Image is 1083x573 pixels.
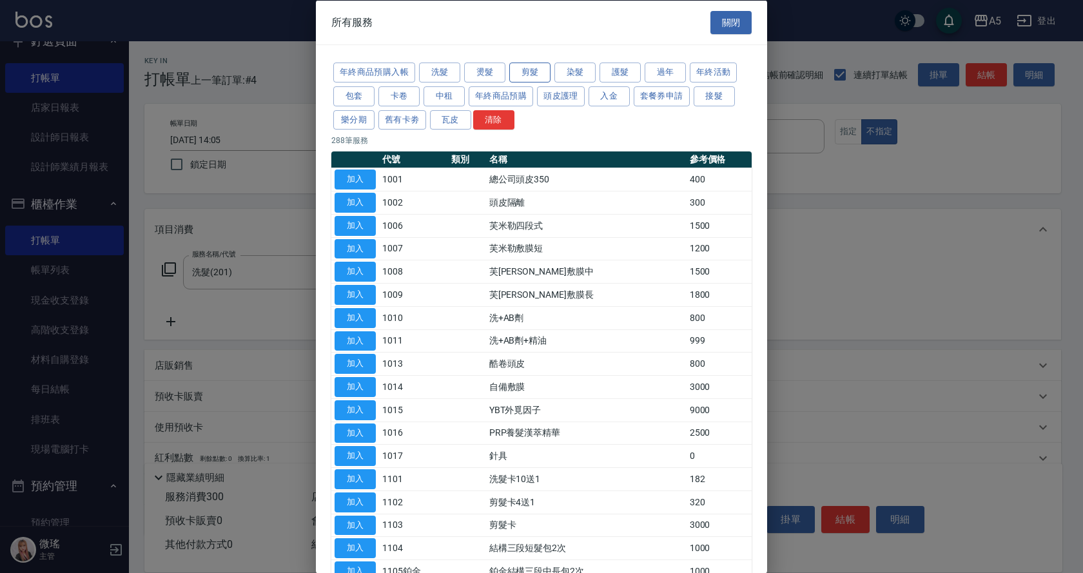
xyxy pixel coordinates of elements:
td: 1017 [379,444,448,467]
button: 中租 [424,86,465,106]
td: 針具 [486,444,687,467]
p: 288 筆服務 [331,135,752,146]
button: 加入 [335,469,376,489]
button: 燙髮 [464,63,505,83]
button: 舊有卡劵 [378,110,426,130]
button: 加入 [335,262,376,282]
td: 1800 [687,283,752,306]
button: 套餐券申請 [634,86,690,106]
th: 名稱 [486,151,687,168]
td: 芙米勒敷膜短 [486,237,687,260]
button: 加入 [335,331,376,351]
td: 300 [687,191,752,214]
td: 結構三段短髮包2次 [486,536,687,559]
td: 1009 [379,283,448,306]
td: 182 [687,467,752,490]
td: 1013 [379,352,448,375]
td: 320 [687,490,752,514]
td: 1002 [379,191,448,214]
button: 頭皮護理 [537,86,585,106]
td: 1103 [379,514,448,537]
button: 加入 [335,307,376,327]
td: 1008 [379,260,448,283]
button: 加入 [335,377,376,397]
td: 洗髮卡10送1 [486,467,687,490]
button: 年終商品預購入帳 [333,63,415,83]
td: 400 [687,168,752,191]
td: 999 [687,329,752,353]
td: 3000 [687,375,752,398]
td: 1014 [379,375,448,398]
button: 年終活動 [690,63,737,83]
button: 過年 [645,63,686,83]
button: 染髮 [554,63,596,83]
td: 3000 [687,514,752,537]
td: 總公司頭皮350 [486,168,687,191]
td: 800 [687,306,752,329]
button: 加入 [335,170,376,189]
button: 加入 [335,446,376,466]
td: 1011 [379,329,448,353]
td: 1010 [379,306,448,329]
button: 加入 [335,423,376,443]
button: 包套 [333,86,375,106]
td: 剪髮卡4送1 [486,490,687,514]
td: YBT外覓因子 [486,398,687,422]
td: 芙[PERSON_NAME]敷膜中 [486,260,687,283]
button: 洗髮 [419,63,460,83]
th: 類別 [448,151,485,168]
td: 2500 [687,422,752,445]
td: 1001 [379,168,448,191]
button: 關閉 [710,10,752,34]
span: 所有服務 [331,15,373,28]
th: 代號 [379,151,448,168]
td: 芙[PERSON_NAME]敷膜長 [486,283,687,306]
td: 0 [687,444,752,467]
td: 自備敷膜 [486,375,687,398]
td: 酷卷頭皮 [486,352,687,375]
button: 加入 [335,285,376,305]
td: 9000 [687,398,752,422]
button: 接髮 [694,86,735,106]
button: 加入 [335,515,376,535]
td: 1015 [379,398,448,422]
button: 加入 [335,538,376,558]
td: 1500 [687,214,752,237]
td: 1104 [379,536,448,559]
td: 芙米勒四段式 [486,214,687,237]
td: 洗+AB劑 [486,306,687,329]
td: 1007 [379,237,448,260]
td: 1101 [379,467,448,490]
button: 護髮 [600,63,641,83]
td: 1006 [379,214,448,237]
button: 年終商品預購 [469,86,533,106]
td: 800 [687,352,752,375]
button: 加入 [335,193,376,213]
button: 加入 [335,238,376,258]
button: 剪髮 [509,63,551,83]
td: 洗+AB劑+精油 [486,329,687,353]
th: 參考價格 [687,151,752,168]
button: 瓦皮 [430,110,471,130]
td: 1500 [687,260,752,283]
button: 清除 [473,110,514,130]
button: 加入 [335,400,376,420]
td: PRP養髮漢萃精華 [486,422,687,445]
button: 加入 [335,492,376,512]
button: 加入 [335,354,376,374]
td: 1200 [687,237,752,260]
td: 1102 [379,490,448,514]
td: 剪髮卡 [486,514,687,537]
td: 頭皮隔離 [486,191,687,214]
button: 樂分期 [333,110,375,130]
button: 卡卷 [378,86,420,106]
button: 入金 [589,86,630,106]
td: 1016 [379,422,448,445]
td: 1000 [687,536,752,559]
button: 加入 [335,215,376,235]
